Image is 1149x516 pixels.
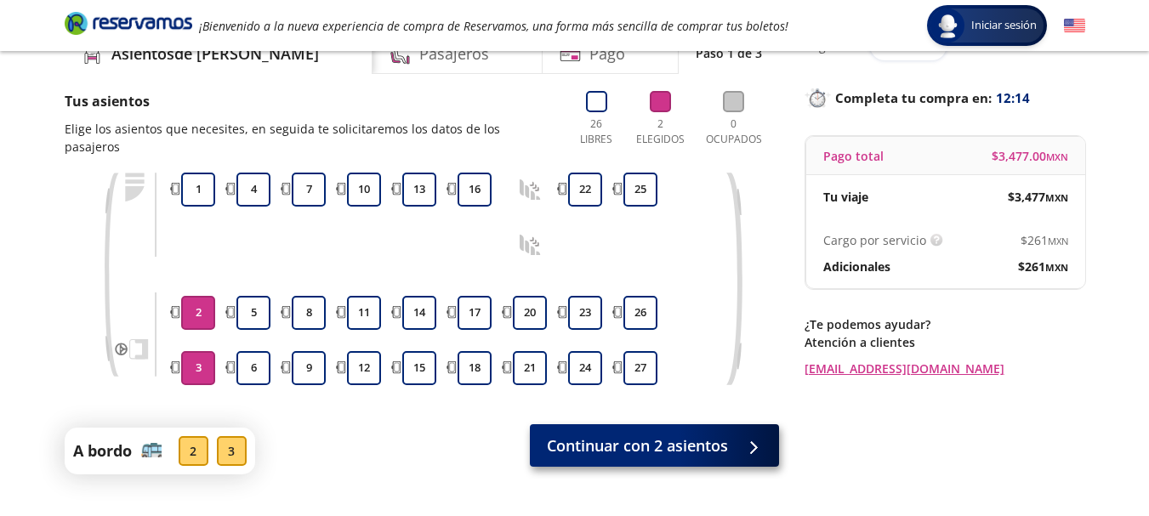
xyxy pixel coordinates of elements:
a: [EMAIL_ADDRESS][DOMAIN_NAME] [805,360,1085,377]
button: 26 [623,296,657,330]
p: Tus asientos [65,91,556,111]
button: 18 [458,351,492,385]
small: MXN [1045,261,1068,274]
button: 4 [236,173,270,207]
button: 9 [292,351,326,385]
button: 11 [347,296,381,330]
button: 12 [347,351,381,385]
small: MXN [1048,235,1068,247]
i: Brand Logo [65,10,192,36]
p: Atención a clientes [805,333,1085,351]
button: 6 [236,351,270,385]
button: 23 [568,296,602,330]
button: 14 [402,296,436,330]
button: 21 [513,351,547,385]
a: Brand Logo [65,10,192,41]
button: 17 [458,296,492,330]
small: MXN [1045,191,1068,204]
h4: Pago [589,43,625,65]
button: 20 [513,296,547,330]
p: 0 Ocupados [702,116,766,147]
p: A bordo [73,439,132,462]
button: 3 [181,351,215,385]
button: English [1064,15,1085,37]
span: $ 261 [1021,231,1068,249]
p: Pago total [823,147,884,165]
span: $ 261 [1018,258,1068,275]
button: 13 [402,173,436,207]
em: ¡Bienvenido a la nueva experiencia de compra de Reservamos, una forma más sencilla de comprar tus... [199,18,788,34]
button: Continuar con 2 asientos [530,424,779,467]
h4: Pasajeros [419,43,489,65]
span: $ 3,477.00 [992,147,1068,165]
small: MXN [1046,150,1068,163]
p: Elige los asientos que necesites, en seguida te solicitaremos los datos de los pasajeros [65,120,556,156]
span: 12:14 [996,88,1030,108]
p: Completa tu compra en : [805,86,1085,110]
button: 8 [292,296,326,330]
button: 24 [568,351,602,385]
h4: Asientos de [PERSON_NAME] [111,43,319,65]
button: 7 [292,173,326,207]
p: Tu viaje [823,188,868,206]
button: 16 [458,173,492,207]
p: 26 Libres [573,116,620,147]
div: 2 [179,436,208,466]
button: 22 [568,173,602,207]
p: Adicionales [823,258,890,275]
span: Continuar con 2 asientos [547,434,728,457]
button: 5 [236,296,270,330]
p: ¿Te podemos ayudar? [805,315,1085,333]
span: $ 3,477 [1008,188,1068,206]
p: 2 Elegidos [632,116,689,147]
p: Cargo por servicio [823,231,926,249]
button: 15 [402,351,436,385]
button: 10 [347,173,381,207]
button: 27 [623,351,657,385]
button: 1 [181,173,215,207]
span: Iniciar sesión [964,17,1044,34]
button: 2 [181,296,215,330]
button: 25 [623,173,657,207]
p: Paso 1 de 3 [696,44,762,62]
div: 3 [217,436,247,466]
